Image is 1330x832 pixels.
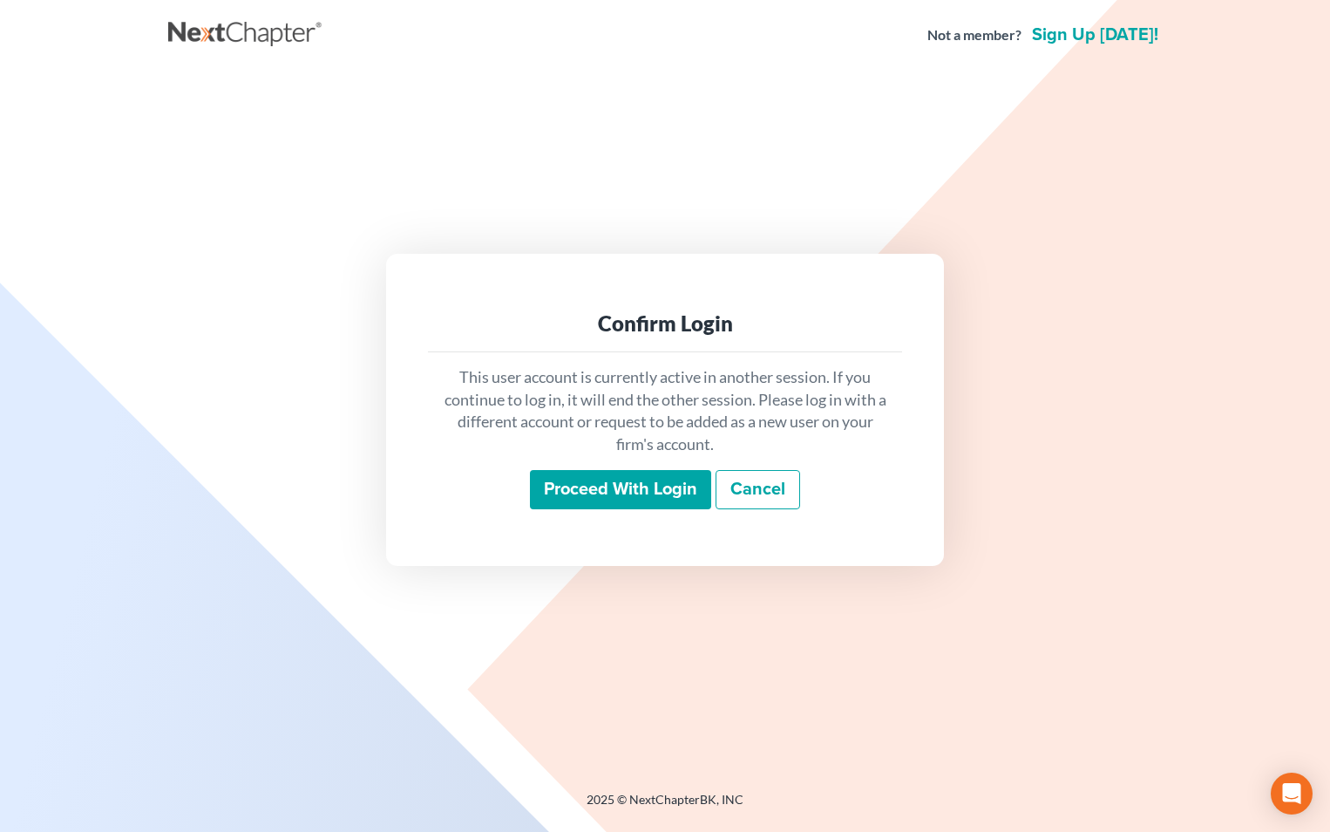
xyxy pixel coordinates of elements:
div: Open Intercom Messenger [1271,773,1313,815]
p: This user account is currently active in another session. If you continue to log in, it will end ... [442,366,888,456]
strong: Not a member? [927,25,1021,45]
div: Confirm Login [442,310,888,338]
a: Sign up [DATE]! [1028,26,1162,44]
div: 2025 © NextChapterBK, INC [168,791,1162,822]
a: Cancel [716,470,800,510]
input: Proceed with login [530,470,711,510]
